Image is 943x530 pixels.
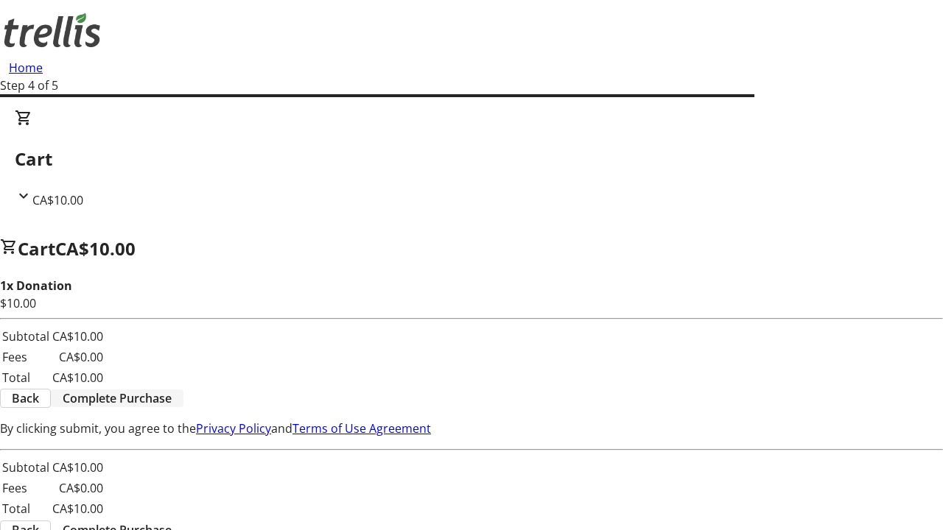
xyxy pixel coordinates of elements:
h2: Cart [15,146,928,172]
td: Fees [1,478,50,498]
td: CA$10.00 [52,327,104,346]
a: Privacy Policy [196,420,271,437]
td: Fees [1,347,50,367]
td: CA$10.00 [52,499,104,518]
td: CA$0.00 [52,478,104,498]
td: CA$10.00 [52,458,104,477]
span: Cart [18,236,55,261]
span: Back [12,389,39,407]
button: Complete Purchase [51,389,183,407]
td: Total [1,368,50,387]
td: Subtotal [1,327,50,346]
td: Subtotal [1,458,50,477]
div: CartCA$10.00 [15,109,928,209]
a: Terms of Use Agreement [292,420,431,437]
td: CA$0.00 [52,347,104,367]
span: CA$10.00 [32,192,83,208]
span: CA$10.00 [55,236,136,261]
td: CA$10.00 [52,368,104,387]
td: Total [1,499,50,518]
span: Complete Purchase [63,389,172,407]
